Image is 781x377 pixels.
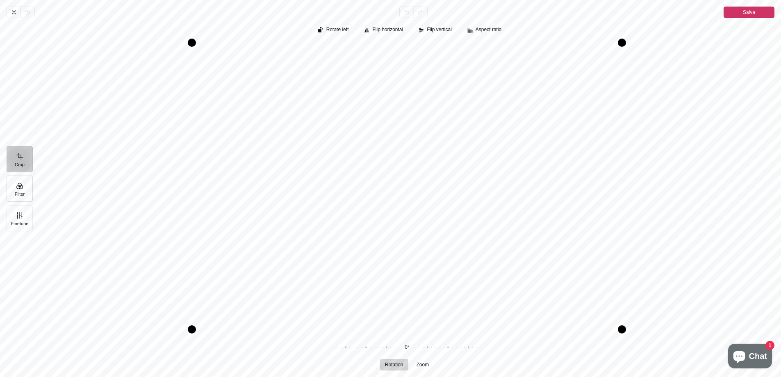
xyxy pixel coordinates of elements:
[314,25,354,36] button: Rotate left
[385,362,403,367] span: Rotation
[192,325,622,334] div: Drag bottom
[188,43,196,329] div: Drag left
[724,7,774,18] button: Salva
[7,146,33,172] button: Crop
[7,176,33,202] button: Filter
[360,25,408,36] button: Flip horizontal
[427,27,452,32] span: Flip vertical
[417,362,429,367] span: Zoom
[39,18,781,377] div: Crop
[476,27,501,32] span: Aspect ratio
[463,25,506,36] button: Aspect ratio
[743,7,755,17] span: Salva
[414,25,457,36] button: Flip vertical
[618,43,626,329] div: Drag right
[326,27,349,32] span: Rotate left
[726,344,774,370] inbox-online-store-chat: Chat negozio online di Shopify
[372,27,403,32] span: Flip horizontal
[7,205,33,231] button: Finetune
[192,39,622,47] div: Drag top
